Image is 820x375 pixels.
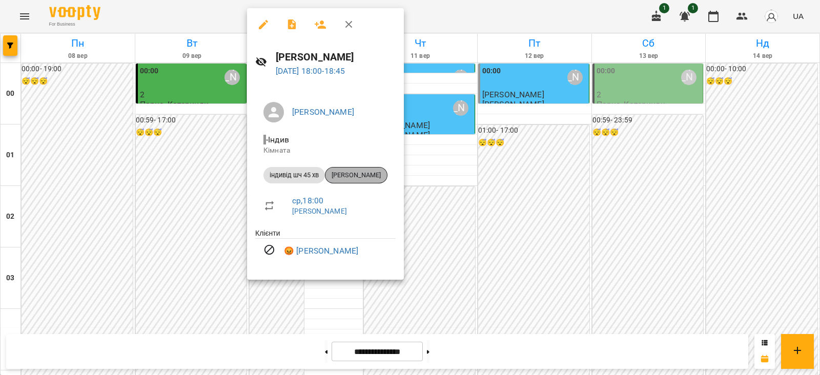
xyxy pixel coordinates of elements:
svg: Візит скасовано [263,244,276,256]
a: 😡 [PERSON_NAME] [284,245,358,257]
a: [PERSON_NAME] [292,107,354,117]
span: - Індив [263,135,291,144]
div: [PERSON_NAME] [325,167,387,183]
a: [DATE] 18:00-18:45 [276,66,345,76]
ul: Клієнти [255,228,396,267]
a: ср , 18:00 [292,196,323,205]
span: індивід шч 45 хв [263,171,325,180]
span: [PERSON_NAME] [325,171,387,180]
a: [PERSON_NAME] [292,207,347,215]
h6: [PERSON_NAME] [276,49,396,65]
p: Кімната [263,145,387,156]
